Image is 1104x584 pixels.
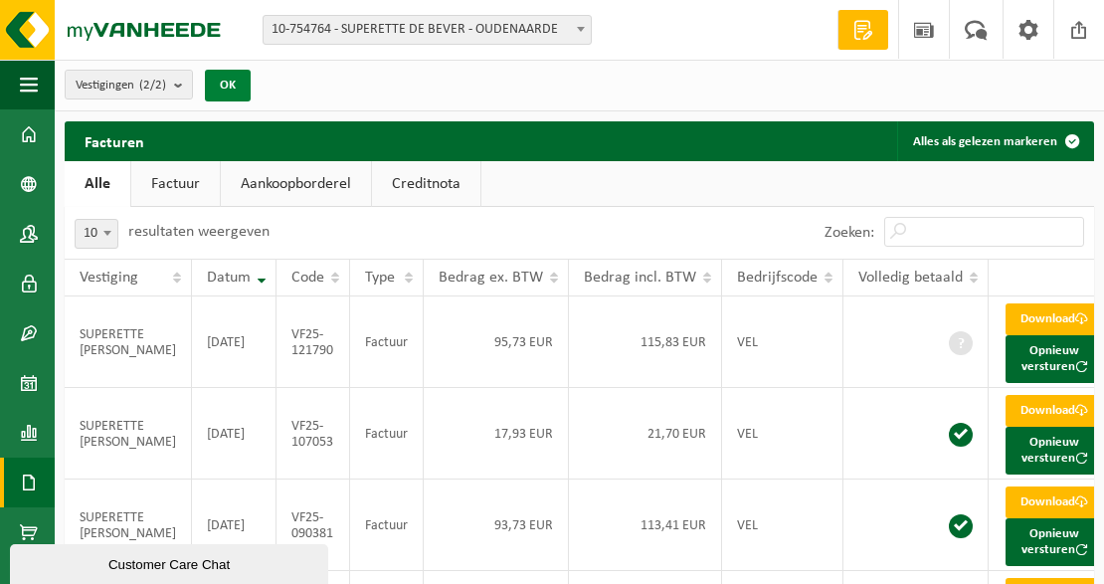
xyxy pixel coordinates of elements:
[276,296,350,388] td: VF25-121790
[569,296,722,388] td: 115,83 EUR
[569,388,722,480] td: 21,70 EUR
[365,270,395,286] span: Type
[350,388,424,480] td: Factuur
[131,161,220,207] a: Factuur
[1006,335,1103,383] button: Opnieuw versturen
[424,480,569,571] td: 93,73 EUR
[424,296,569,388] td: 95,73 EUR
[221,161,371,207] a: Aankoopborderel
[897,121,1092,161] button: Alles als gelezen markeren
[722,296,843,388] td: VEL
[76,220,117,248] span: 10
[75,219,118,249] span: 10
[722,388,843,480] td: VEL
[139,79,166,92] count: (2/2)
[584,270,696,286] span: Bedrag incl. BTW
[264,16,591,44] span: 10-754764 - SUPERETTE DE BEVER - OUDENAARDE
[1006,303,1103,335] a: Download
[439,270,543,286] span: Bedrag ex. BTW
[722,480,843,571] td: VEL
[276,388,350,480] td: VF25-107053
[65,388,192,480] td: SUPERETTE [PERSON_NAME]
[65,480,192,571] td: SUPERETTE [PERSON_NAME]
[80,270,138,286] span: Vestiging
[1006,427,1103,475] button: Opnieuw versturen
[424,388,569,480] td: 17,93 EUR
[192,480,276,571] td: [DATE]
[350,480,424,571] td: Factuur
[128,224,270,240] label: resultaten weergeven
[192,296,276,388] td: [DATE]
[1006,395,1103,427] a: Download
[65,161,130,207] a: Alle
[1006,487,1103,518] a: Download
[372,161,480,207] a: Creditnota
[10,540,332,584] iframe: chat widget
[350,296,424,388] td: Factuur
[276,480,350,571] td: VF25-090381
[858,270,963,286] span: Volledig betaald
[205,70,251,101] button: OK
[263,15,592,45] span: 10-754764 - SUPERETTE DE BEVER - OUDENAARDE
[65,70,193,99] button: Vestigingen(2/2)
[65,296,192,388] td: SUPERETTE [PERSON_NAME]
[291,270,324,286] span: Code
[65,121,164,160] h2: Facturen
[737,270,818,286] span: Bedrijfscode
[192,388,276,480] td: [DATE]
[207,270,251,286] span: Datum
[569,480,722,571] td: 113,41 EUR
[825,225,874,241] label: Zoeken:
[1006,518,1103,566] button: Opnieuw versturen
[76,71,166,100] span: Vestigingen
